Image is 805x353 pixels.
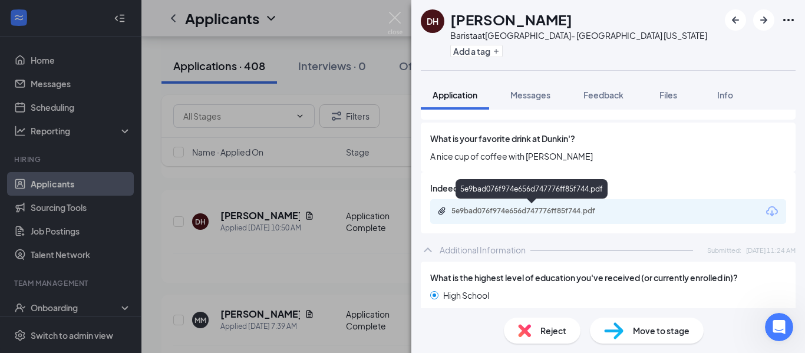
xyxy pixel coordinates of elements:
div: DH [427,15,438,27]
span: What is the highest level of education you've received (or currently enrolled in)? [430,271,738,284]
svg: ArrowRight [757,13,771,27]
svg: Ellipses [781,13,796,27]
span: Files [659,90,677,100]
div: 5e9bad076f974e656d747776ff85f744.pdf [456,179,608,199]
div: Additional Information [440,244,526,256]
iframe: Intercom live chat [765,313,793,341]
button: ArrowLeftNew [725,9,746,31]
svg: Download [765,204,779,219]
svg: Plus [493,48,500,55]
span: What is your favorite drink at Dunkin'? [430,132,575,145]
span: Info [717,90,733,100]
h1: [PERSON_NAME] [450,9,572,29]
span: Submitted: [707,245,741,255]
a: Paperclip5e9bad076f974e656d747776ff85f744.pdf [437,206,628,217]
span: A nice cup of coffee with [PERSON_NAME] [430,150,786,163]
span: Indeed Resume [430,182,492,194]
span: High School [443,289,489,302]
svg: ArrowLeftNew [728,13,743,27]
span: [DATE] 11:24 AM [746,245,796,255]
span: Feedback [583,90,623,100]
div: Barista at [GEOGRAPHIC_DATA]- [GEOGRAPHIC_DATA] [US_STATE] [450,29,707,41]
button: PlusAdd a tag [450,45,503,57]
svg: Paperclip [437,206,447,216]
span: Application [433,90,477,100]
button: ArrowRight [753,9,774,31]
div: 5e9bad076f974e656d747776ff85f744.pdf [451,206,616,216]
svg: ChevronUp [421,243,435,257]
span: Community College [443,306,522,319]
span: Move to stage [633,324,689,337]
span: Messages [510,90,550,100]
span: Reject [540,324,566,337]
